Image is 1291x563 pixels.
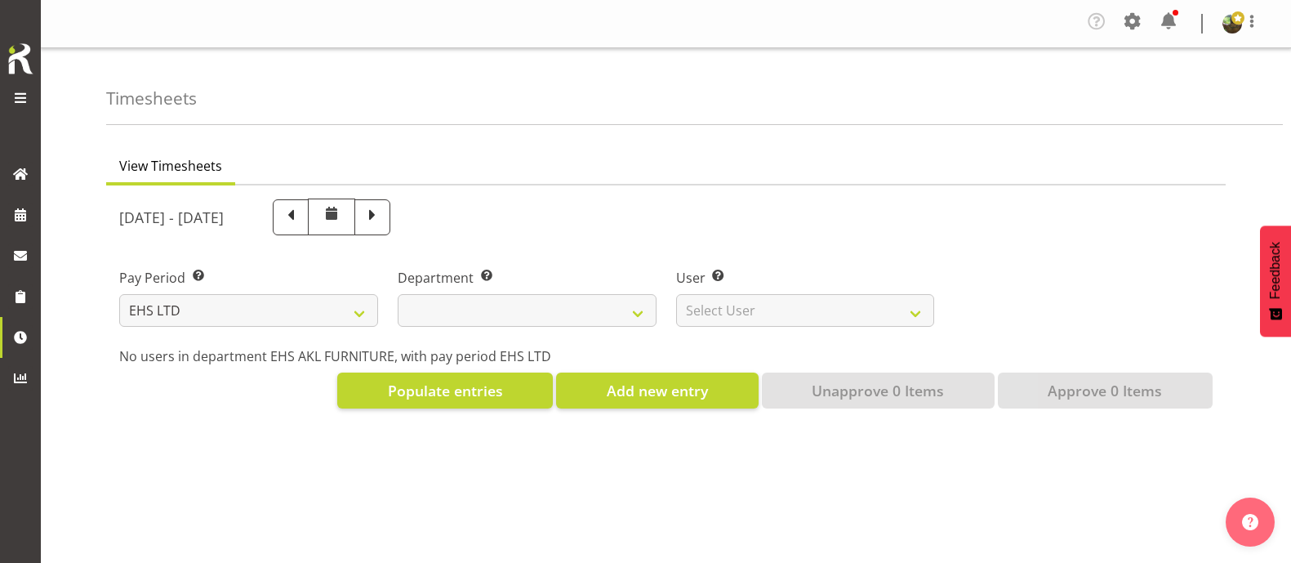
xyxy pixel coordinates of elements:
[119,208,224,226] h5: [DATE] - [DATE]
[1268,242,1283,299] span: Feedback
[119,156,222,176] span: View Timesheets
[4,41,37,77] img: Rosterit icon logo
[676,268,935,288] label: User
[1048,380,1162,401] span: Approve 0 Items
[388,380,503,401] span: Populate entries
[1260,226,1291,337] button: Feedback - Show survey
[119,346,1213,366] p: No users in department EHS AKL FURNITURE, with pay period EHS LTD
[1222,14,1242,34] img: filipo-iupelid4dee51ae661687a442d92e36fb44151.png
[556,373,758,409] button: Add new entry
[106,89,197,108] h4: Timesheets
[1242,514,1258,530] img: help-xxl-2.png
[998,373,1213,409] button: Approve 0 Items
[398,268,657,288] label: Department
[119,268,378,288] label: Pay Period
[337,373,553,409] button: Populate entries
[607,380,708,401] span: Add new entry
[762,373,995,409] button: Unapprove 0 Items
[812,380,944,401] span: Unapprove 0 Items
